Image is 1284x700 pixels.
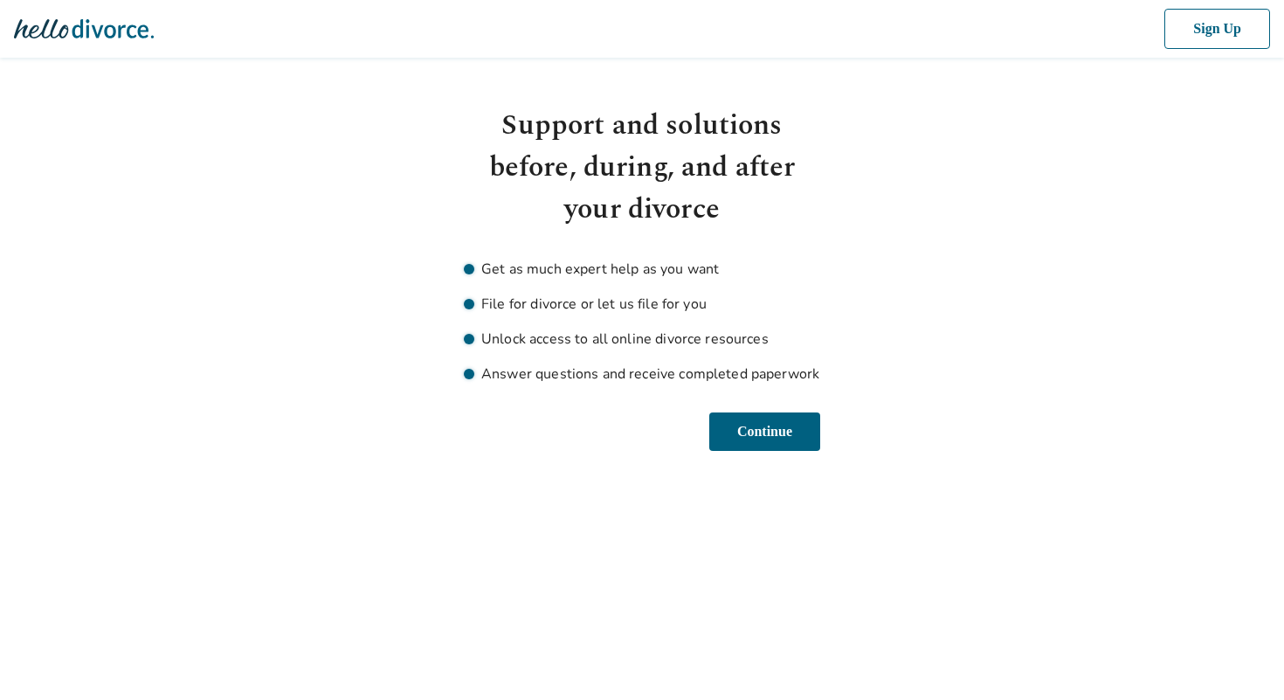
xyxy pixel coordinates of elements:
img: Hello Divorce Logo [14,11,154,46]
li: Get as much expert help as you want [464,259,820,280]
h1: Support and solutions before, during, and after your divorce [464,105,820,231]
button: Sign Up [1161,9,1270,49]
li: Answer questions and receive completed paperwork [464,364,820,385]
li: File for divorce or let us file for you [464,294,820,315]
button: Continue [708,412,820,451]
li: Unlock access to all online divorce resources [464,329,820,350]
